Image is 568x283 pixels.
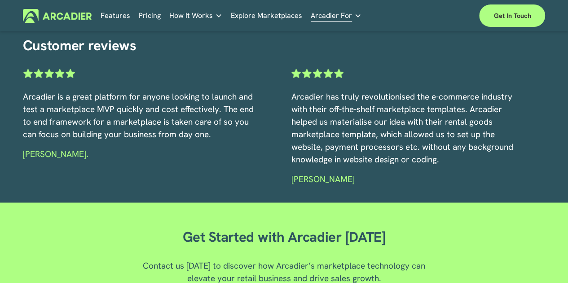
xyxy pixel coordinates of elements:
[169,9,222,23] a: folder dropdown
[311,9,352,22] span: Arcadier For
[139,9,161,23] a: Pricing
[311,9,361,23] a: folder dropdown
[23,9,92,23] img: Arcadier
[291,91,515,165] span: Arcadier has truly revolutionised the e-commerce industry with their off-the-shelf marketplace te...
[132,228,436,246] h2: Get Started with Arcadier [DATE]
[23,91,256,140] span: Arcadier is a great platform for anyone looking to launch and test a marketplace MVP quickly and ...
[523,240,568,283] iframe: Chat Widget
[291,174,355,185] span: [PERSON_NAME]
[86,148,88,160] strong: .
[23,148,88,160] span: [PERSON_NAME]
[169,9,213,22] span: How It Works
[231,9,302,23] a: Explore Marketplaces
[479,4,545,27] a: Get in touch
[23,36,136,54] span: Customer reviews
[101,9,130,23] a: Features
